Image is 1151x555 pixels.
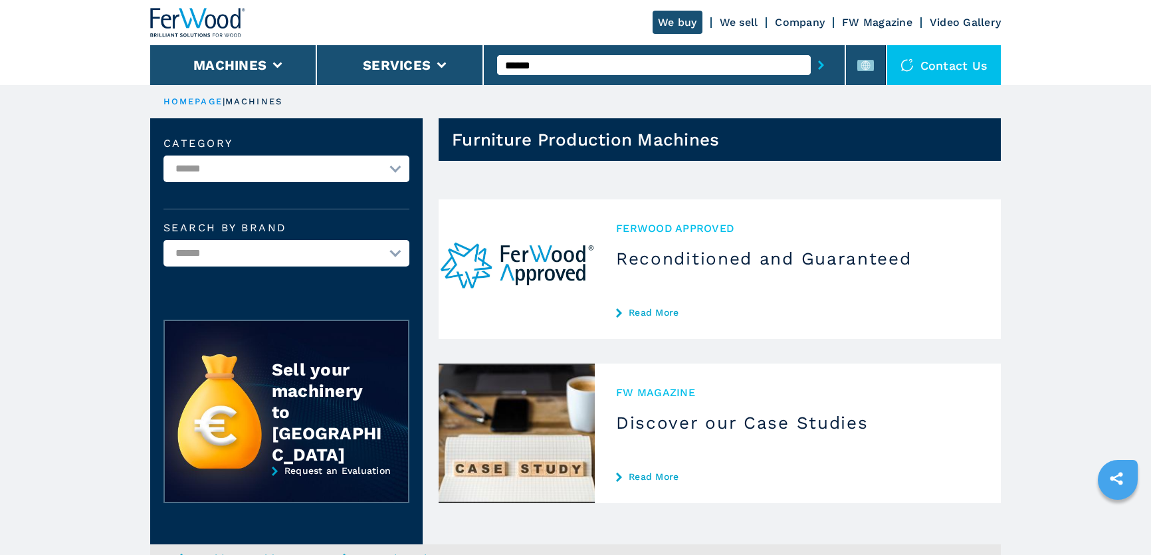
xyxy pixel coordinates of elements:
[811,50,831,80] button: submit-button
[842,16,912,29] a: FW Magazine
[163,96,223,106] a: HOMEPAGE
[223,96,225,106] span: |
[363,57,431,73] button: Services
[452,129,719,150] h1: Furniture Production Machines
[150,8,246,37] img: Ferwood
[720,16,758,29] a: We sell
[163,138,409,149] label: Category
[900,58,914,72] img: Contact us
[225,96,282,108] p: machines
[1095,495,1141,545] iframe: Chat
[163,223,409,233] label: Search by brand
[616,385,980,400] span: FW MAGAZINE
[193,57,266,73] button: Machines
[1100,462,1133,495] a: sharethis
[887,45,1001,85] div: Contact us
[272,359,382,465] div: Sell your machinery to [GEOGRAPHIC_DATA]
[930,16,1001,29] a: Video Gallery
[616,248,980,269] h3: Reconditioned and Guaranteed
[616,471,980,482] a: Read More
[163,465,409,513] a: Request an Evaluation
[439,364,595,503] img: Discover our Case Studies
[653,11,702,34] a: We buy
[439,199,595,339] img: Reconditioned and Guaranteed
[616,307,980,318] a: Read More
[616,412,980,433] h3: Discover our Case Studies
[616,221,980,236] span: Ferwood Approved
[775,16,825,29] a: Company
